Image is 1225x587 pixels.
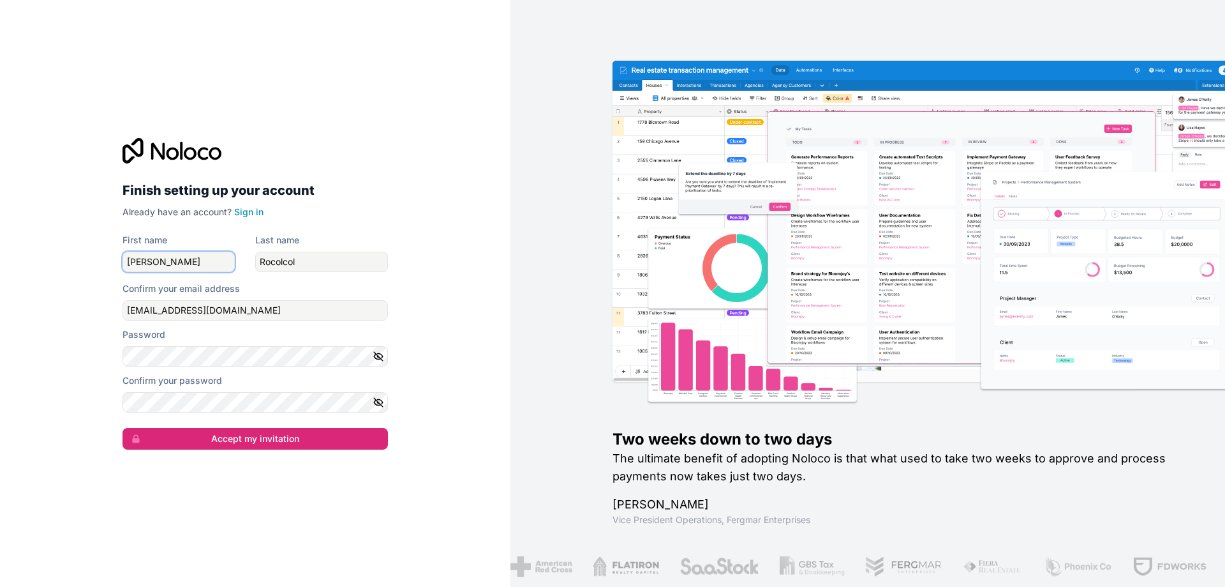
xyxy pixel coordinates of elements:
[255,252,388,272] input: family-name
[1132,556,1207,577] img: /assets/fdworks-Bi04fVtw.png
[122,346,388,367] input: Password
[612,496,1184,514] h1: [PERSON_NAME]
[963,556,1023,577] img: /assets/fiera-fwj2N5v4.png
[122,300,388,321] input: Email address
[122,282,240,295] label: Confirm your email address
[122,206,232,217] span: Already have an account?
[122,179,388,202] h2: Finish setting up your account
[122,374,222,387] label: Confirm your password
[122,234,167,247] label: First name
[1043,556,1112,577] img: /assets/phoenix-BREaitsQ.png
[255,234,299,247] label: Last name
[780,556,845,577] img: /assets/gbstax-C-GtDUiK.png
[122,392,388,413] input: Confirm password
[593,556,659,577] img: /assets/flatiron-C8eUkumj.png
[612,429,1184,450] h1: Two weeks down to two days
[679,556,760,577] img: /assets/saastock-C6Zbiodz.png
[612,450,1184,485] h2: The ultimate benefit of adopting Noloco is that what used to take two weeks to approve and proces...
[122,428,388,450] button: Accept my invitation
[122,252,235,272] input: given-name
[122,328,165,341] label: Password
[510,556,572,577] img: /assets/american-red-cross-BAupjrZR.png
[865,556,943,577] img: /assets/fergmar-CudnrXN5.png
[234,206,264,217] a: Sign in
[612,514,1184,526] h1: Vice President Operations , Fergmar Enterprises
